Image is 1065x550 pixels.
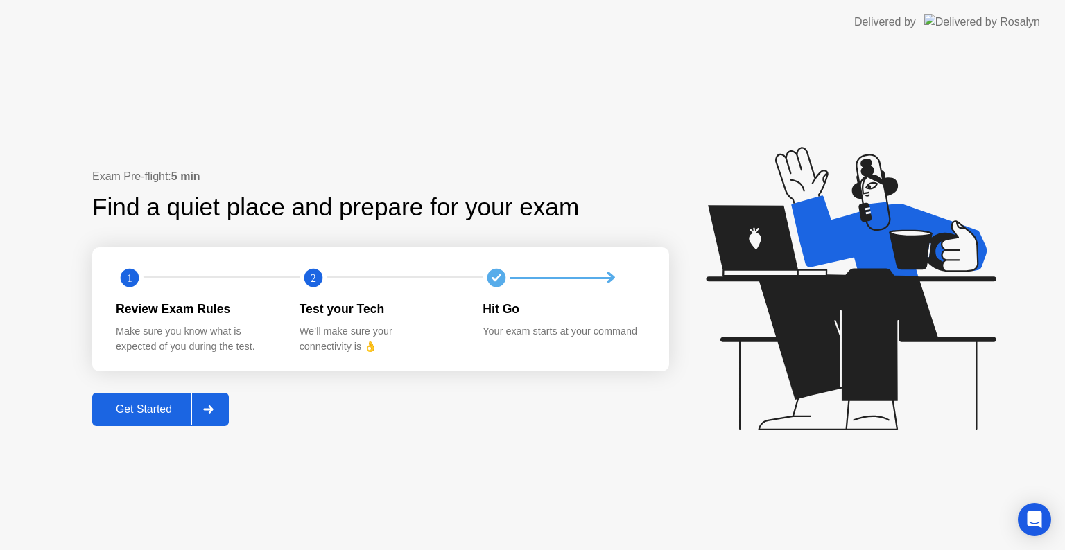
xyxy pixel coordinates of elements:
[311,272,316,285] text: 2
[96,403,191,416] div: Get Started
[300,324,461,354] div: We’ll make sure your connectivity is 👌
[854,14,916,30] div: Delivered by
[483,324,644,339] div: Your exam starts at your command
[116,324,277,354] div: Make sure you know what is expected of you during the test.
[924,14,1040,30] img: Delivered by Rosalyn
[116,300,277,318] div: Review Exam Rules
[1018,503,1051,536] div: Open Intercom Messenger
[171,170,200,182] b: 5 min
[92,393,229,426] button: Get Started
[92,189,581,226] div: Find a quiet place and prepare for your exam
[483,300,644,318] div: Hit Go
[92,168,669,185] div: Exam Pre-flight:
[127,272,132,285] text: 1
[300,300,461,318] div: Test your Tech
